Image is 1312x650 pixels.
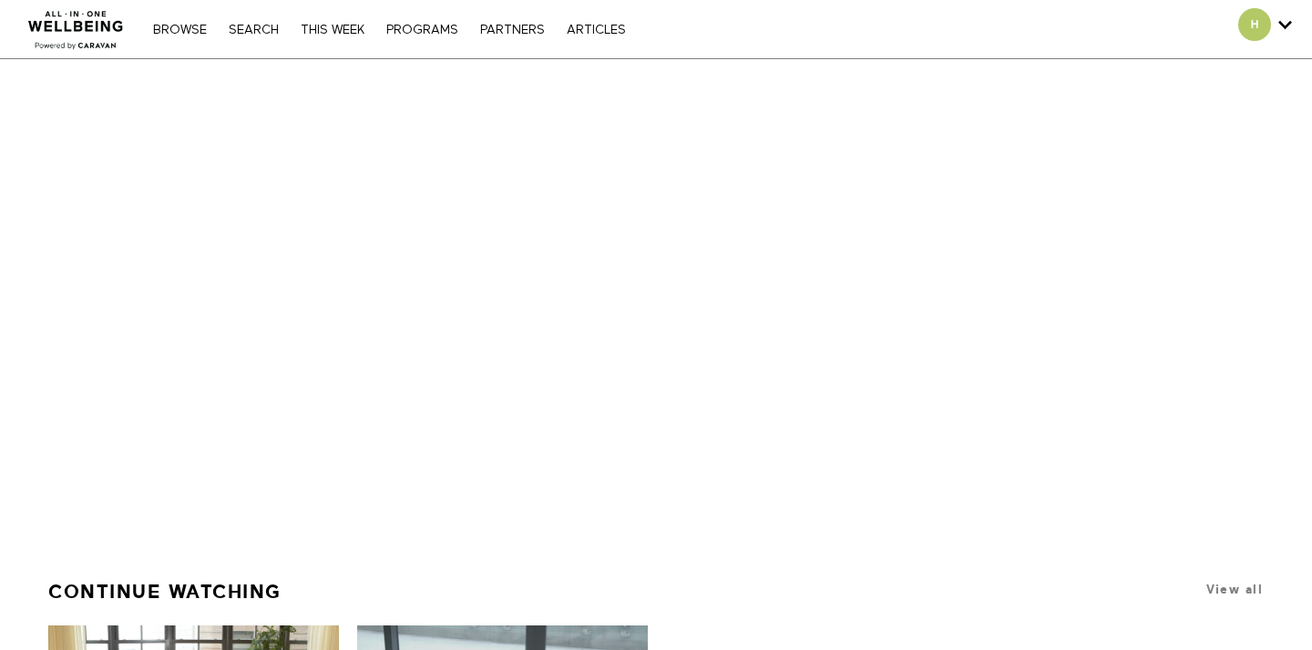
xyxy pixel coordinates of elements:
a: ARTICLES [558,24,635,36]
a: Search [220,24,288,36]
a: Continue Watching [48,573,282,611]
nav: Primary [144,20,634,38]
a: PROGRAMS [377,24,467,36]
a: THIS WEEK [292,24,374,36]
a: Browse [144,24,216,36]
a: View all [1206,583,1263,596]
a: PARTNERS [471,24,554,36]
